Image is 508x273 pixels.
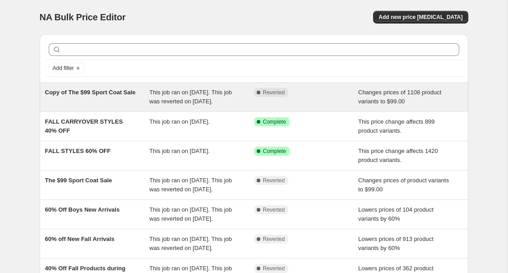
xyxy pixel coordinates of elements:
span: Changes prices of 1108 product variants to $99.00 [358,89,441,105]
span: FALL CARRYOVER STYLES 40% OFF [45,118,123,134]
span: This job ran on [DATE]. [149,118,210,125]
span: Lowers prices of 913 product variants by 60% [358,236,434,251]
span: This job ran on [DATE]. This job was reverted on [DATE]. [149,177,232,193]
span: Reverted [263,177,285,184]
span: Complete [263,148,286,155]
span: FALL STYLES 60% OFF [45,148,111,154]
span: Complete [263,118,286,125]
span: The $99 Sport Coat Sale [45,177,112,184]
button: Add filter [49,63,85,74]
span: Add new price [MEDICAL_DATA] [379,14,462,21]
span: Changes prices of product variants to $99.00 [358,177,449,193]
span: NA Bulk Price Editor [40,12,126,22]
span: This price change affects 1420 product variants. [358,148,438,163]
span: 60% Off Boys New Arrivals [45,206,120,213]
button: Add new price [MEDICAL_DATA] [373,11,468,23]
span: This job ran on [DATE]. This job was reverted on [DATE]. [149,206,232,222]
span: Add filter [53,65,74,72]
span: This price change affects 899 product variants. [358,118,435,134]
span: Lowers prices of 104 product variants by 60% [358,206,434,222]
span: 60% off New Fall Arrivals [45,236,115,242]
span: This job ran on [DATE]. [149,148,210,154]
span: Reverted [263,265,285,272]
span: Reverted [263,236,285,243]
span: Copy of The $99 Sport Coat Sale [45,89,136,96]
span: This job ran on [DATE]. This job was reverted on [DATE]. [149,236,232,251]
span: This job ran on [DATE]. This job was reverted on [DATE]. [149,89,232,105]
span: Reverted [263,89,285,96]
span: Reverted [263,206,285,213]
